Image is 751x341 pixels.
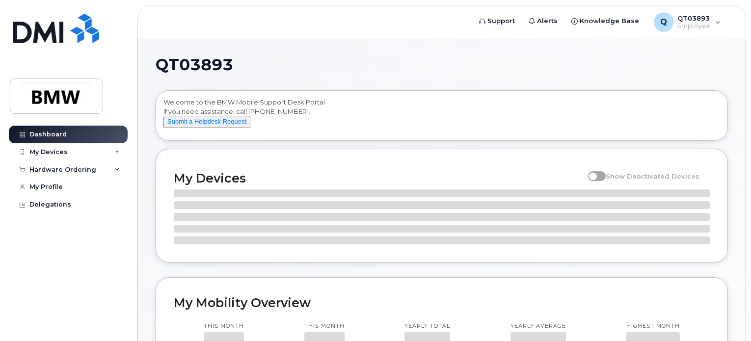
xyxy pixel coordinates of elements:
p: This month [304,322,345,330]
h2: My Mobility Overview [174,295,710,310]
p: Highest month [626,322,680,330]
div: Welcome to the BMW Mobile Support Desk Portal If you need assistance, call [PHONE_NUMBER]. [163,98,720,137]
p: Yearly average [510,322,566,330]
span: QT03893 [156,57,233,72]
p: This month [204,322,244,330]
button: Submit a Helpdesk Request [163,116,250,128]
span: Show Deactivated Devices [606,172,699,180]
p: Yearly total [404,322,450,330]
a: Submit a Helpdesk Request [163,117,250,125]
h2: My Devices [174,171,583,185]
input: Show Deactivated Devices [588,167,596,175]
